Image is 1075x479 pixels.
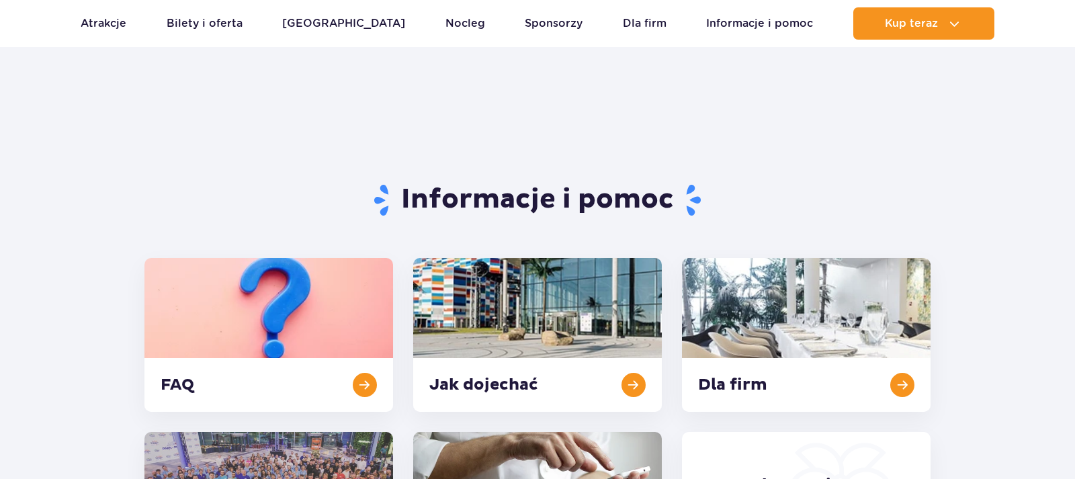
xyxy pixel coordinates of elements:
[81,7,126,40] a: Atrakcje
[706,7,813,40] a: Informacje i pomoc
[167,7,243,40] a: Bilety i oferta
[144,183,931,218] h1: Informacje i pomoc
[445,7,485,40] a: Nocleg
[525,7,583,40] a: Sponsorzy
[853,7,994,40] button: Kup teraz
[885,17,938,30] span: Kup teraz
[623,7,666,40] a: Dla firm
[282,7,405,40] a: [GEOGRAPHIC_DATA]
